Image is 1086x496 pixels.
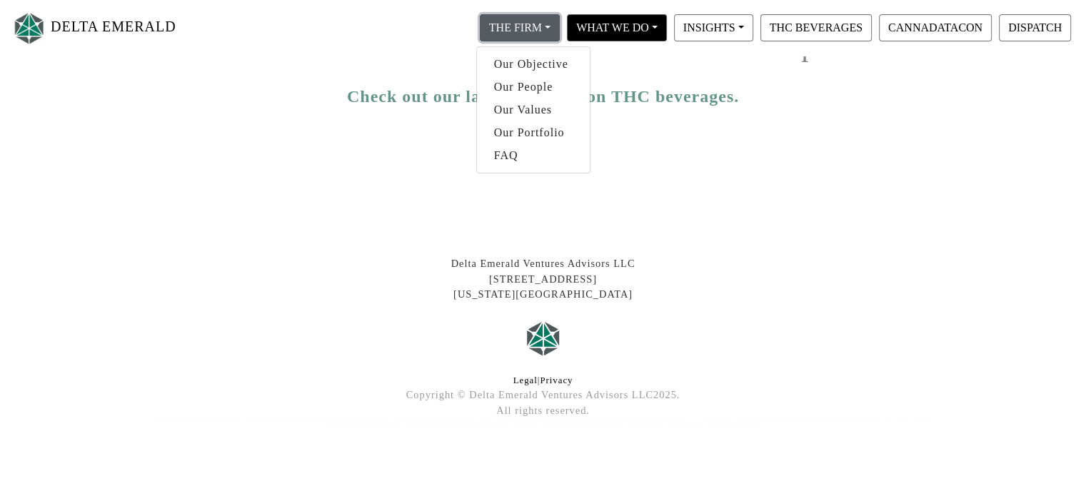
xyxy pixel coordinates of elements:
div: | [136,374,950,388]
a: Our Values [477,98,590,121]
img: Logo [11,9,47,47]
a: DISPATCH [995,21,1075,33]
a: Legal [513,375,538,385]
a: Check out our latest research on THC beverages. [347,83,739,109]
a: Our Objective [477,53,590,76]
a: FAQ [477,144,590,167]
div: THE FIRM [476,46,590,173]
button: DISPATCH [999,14,1071,41]
a: Privacy [540,375,573,385]
div: Copyright © Delta Emerald Ventures Advisors LLC 2025 . [136,388,950,403]
button: THC BEVERAGES [760,14,872,41]
button: CANNADATACON [879,14,992,41]
img: Logo [522,317,565,360]
button: INSIGHTS [674,14,753,41]
button: WHAT WE DO [567,14,667,41]
div: All rights reserved. [136,403,950,419]
a: CANNADATACON [875,21,995,33]
div: At Delta Emerald Ventures, we lead in cannabis technology investing and industry insights, levera... [136,418,950,425]
a: Our People [477,76,590,98]
a: Our Portfolio [477,121,590,144]
a: THC BEVERAGES [757,21,875,33]
a: DELTA EMERALD [11,6,176,51]
button: THE FIRM [480,14,560,41]
div: Delta Emerald Ventures Advisors LLC [STREET_ADDRESS] [US_STATE][GEOGRAPHIC_DATA] [136,256,950,303]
